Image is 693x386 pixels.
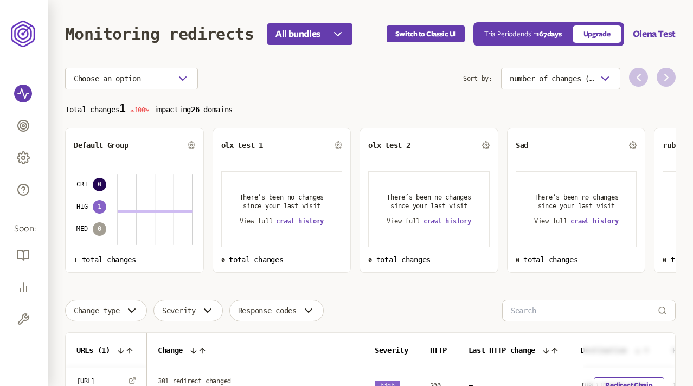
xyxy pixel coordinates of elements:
[511,300,658,321] input: Search
[74,255,195,264] p: total changes
[382,193,476,210] p: There’s been no changes since your last visit
[93,222,106,236] span: 0
[570,217,618,226] button: crawl history
[430,346,447,355] span: HTTP
[130,106,149,114] span: 100%
[267,23,352,45] button: All bundles
[221,256,225,264] span: 0
[93,178,106,191] span: 0
[501,68,620,89] button: number of changes (high-low)
[65,102,676,115] p: Total changes impacting domains
[240,217,324,226] div: View full
[516,256,519,264] span: 0
[65,300,147,321] button: Change type
[74,306,120,315] span: Change type
[76,346,110,355] span: URLs ( 1 )
[663,256,666,264] span: 0
[76,224,87,233] span: MED
[153,300,223,321] button: Severity
[158,377,231,385] span: 301 redirect changed
[469,346,536,355] span: Last HTTP change
[276,217,324,226] button: crawl history
[276,217,324,225] span: crawl history
[238,306,297,315] span: Response codes
[424,217,471,225] span: crawl history
[424,217,471,226] button: crawl history
[510,74,594,83] span: number of changes (high-low)
[74,256,78,264] span: 1
[581,346,627,355] span: Destination
[375,346,408,355] span: Severity
[484,30,561,38] p: Trial Period ends in
[14,223,34,235] span: Soon:
[387,217,471,226] div: View full
[191,105,199,114] span: 26
[368,255,490,264] p: total changes
[534,217,619,226] div: View full
[119,102,126,115] span: 1
[573,25,621,43] a: Upgrade
[633,28,676,41] button: Olena Test
[368,256,372,264] span: 0
[158,346,183,355] span: Change
[463,68,492,89] span: Sort by:
[74,74,141,83] span: Choose an option
[516,141,528,150] button: Sad
[221,141,263,150] button: olx test 1
[570,217,618,225] span: crawl history
[387,25,465,42] button: Switch to Classic UI
[65,24,254,43] h1: Monitoring redirects
[275,28,320,41] span: All bundles
[221,255,343,264] p: total changes
[529,193,624,210] p: There’s been no changes since your last visit
[76,202,87,211] span: HIG
[93,200,106,214] span: 1
[235,193,329,210] p: There’s been no changes since your last visit
[74,141,128,150] button: Default Group
[162,306,196,315] span: Severity
[76,180,87,189] span: CRI
[368,141,410,150] button: olx test 2
[536,30,561,38] span: 167 days
[65,68,198,89] button: Choose an option
[516,255,637,264] p: total changes
[229,300,324,321] button: Response codes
